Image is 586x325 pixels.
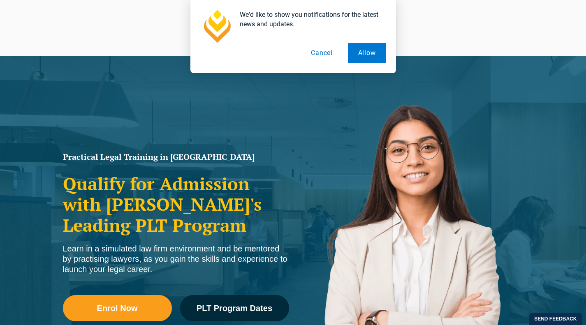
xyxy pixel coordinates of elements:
img: notification icon [200,10,233,43]
div: We'd like to show you notifications for the latest news and updates. [233,10,386,29]
button: Cancel [301,43,343,63]
span: Enrol Now [97,304,138,312]
h2: Qualify for Admission with [PERSON_NAME]'s Leading PLT Program [63,173,289,235]
div: Learn in a simulated law firm environment and be mentored by practising lawyers, as you gain the ... [63,244,289,274]
a: Enrol Now [63,295,172,321]
span: PLT Program Dates [197,304,272,312]
button: Allow [348,43,386,63]
h1: Practical Legal Training in [GEOGRAPHIC_DATA] [63,153,289,161]
a: PLT Program Dates [180,295,289,321]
